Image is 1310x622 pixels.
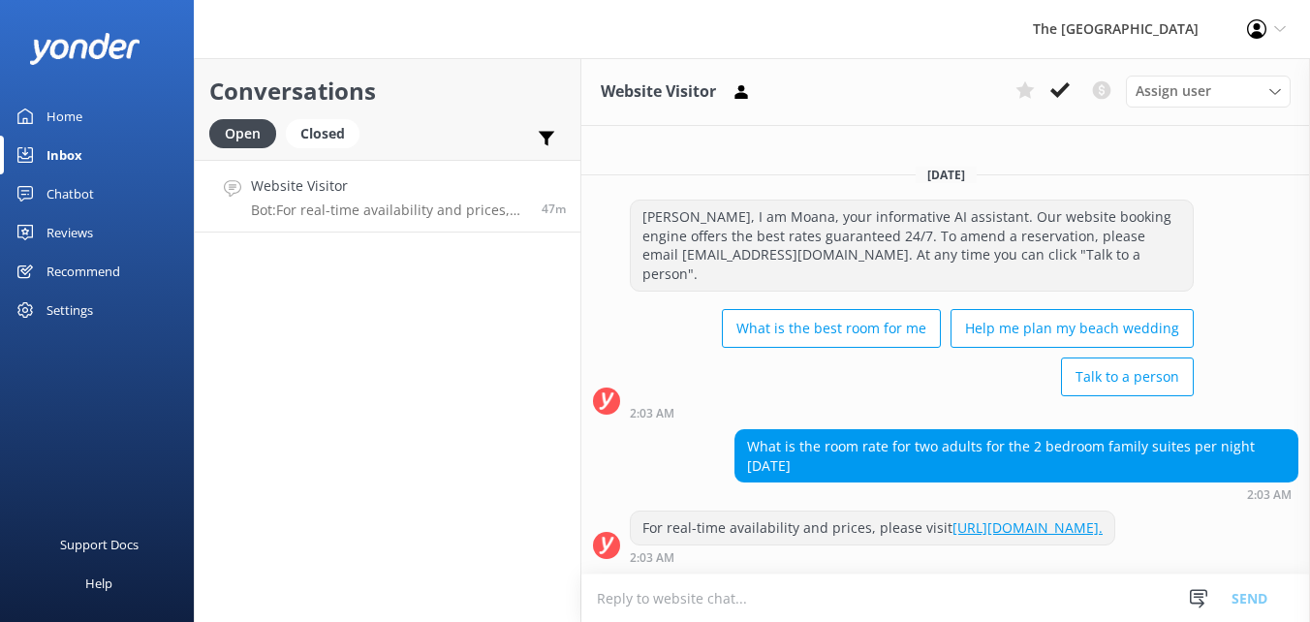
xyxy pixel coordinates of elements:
[47,252,120,291] div: Recommend
[209,122,286,143] a: Open
[630,408,674,420] strong: 2:03 AM
[1126,76,1291,107] div: Assign User
[47,174,94,213] div: Chatbot
[47,291,93,329] div: Settings
[722,309,941,348] button: What is the best room for me
[60,525,139,564] div: Support Docs
[601,79,716,105] h3: Website Visitor
[1061,358,1194,396] button: Talk to a person
[29,33,140,65] img: yonder-white-logo.png
[630,406,1194,420] div: Oct 12 2025 08:03am (UTC -10:00) Pacific/Honolulu
[735,430,1297,482] div: What is the room rate for two adults for the 2 bedroom family suites per night [DATE]
[1247,489,1292,501] strong: 2:03 AM
[251,175,527,197] h4: Website Visitor
[951,309,1194,348] button: Help me plan my beach wedding
[47,97,82,136] div: Home
[630,550,1115,564] div: Oct 12 2025 08:03am (UTC -10:00) Pacific/Honolulu
[251,202,527,219] p: Bot: For real-time availability and prices, please visit [URL][DOMAIN_NAME].
[952,518,1103,537] a: [URL][DOMAIN_NAME].
[734,487,1298,501] div: Oct 12 2025 08:03am (UTC -10:00) Pacific/Honolulu
[542,201,566,217] span: Oct 12 2025 08:03am (UTC -10:00) Pacific/Honolulu
[631,512,1114,544] div: For real-time availability and prices, please visit
[85,564,112,603] div: Help
[209,73,566,109] h2: Conversations
[630,552,674,564] strong: 2:03 AM
[47,136,82,174] div: Inbox
[631,201,1193,290] div: [PERSON_NAME], I am Moana, your informative AI assistant. Our website booking engine offers the b...
[286,122,369,143] a: Closed
[195,160,580,233] a: Website VisitorBot:For real-time availability and prices, please visit [URL][DOMAIN_NAME].47m
[286,119,359,148] div: Closed
[47,213,93,252] div: Reviews
[1136,80,1211,102] span: Assign user
[916,167,977,183] span: [DATE]
[209,119,276,148] div: Open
